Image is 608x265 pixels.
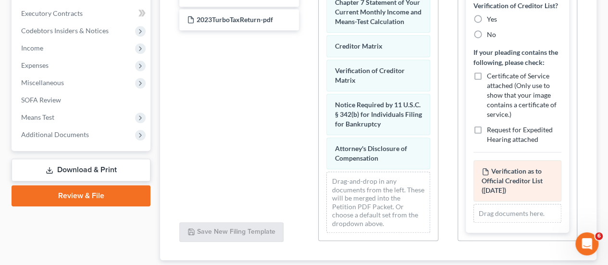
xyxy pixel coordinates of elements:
[335,101,422,128] span: Notice Required by 11 U.S.C. § 342(b) for Individuals Filing for Bankruptcy
[595,232,603,240] span: 6
[21,113,54,121] span: Means Test
[487,72,557,118] span: Certificate of Service attached (Only use to show that your image contains a certificate of servi...
[326,172,430,233] div: Drag-and-drop in any documents from the left. These will be merged into the Petition PDF Packet. ...
[487,126,553,143] span: Request for Expedited Hearing attached
[21,61,49,69] span: Expenses
[473,47,561,67] label: If your pleading contains the following, please check:
[21,130,89,139] span: Additional Documents
[335,66,404,84] span: Verification of Creditor Matrix
[12,185,150,206] a: Review & File
[21,44,43,52] span: Income
[21,9,83,17] span: Executory Contracts
[13,5,150,22] a: Executory Contracts
[13,91,150,109] a: SOFA Review
[21,96,61,104] span: SOFA Review
[335,42,382,50] span: Creditor Matrix
[335,144,407,162] span: Attorney's Disclosure of Compensation
[21,26,109,35] span: Codebtors Insiders & Notices
[575,232,598,255] iframe: Intercom live chat
[179,222,284,242] button: Save New Filing Template
[473,204,561,223] div: Drag documents here.
[482,167,543,194] span: Verification as to Official Creditor List ([DATE])
[487,30,496,38] span: No
[487,15,497,23] span: Yes
[197,15,273,24] span: 2023TurboTaxReturn-pdf
[21,78,64,87] span: Miscellaneous
[12,159,150,181] a: Download & Print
